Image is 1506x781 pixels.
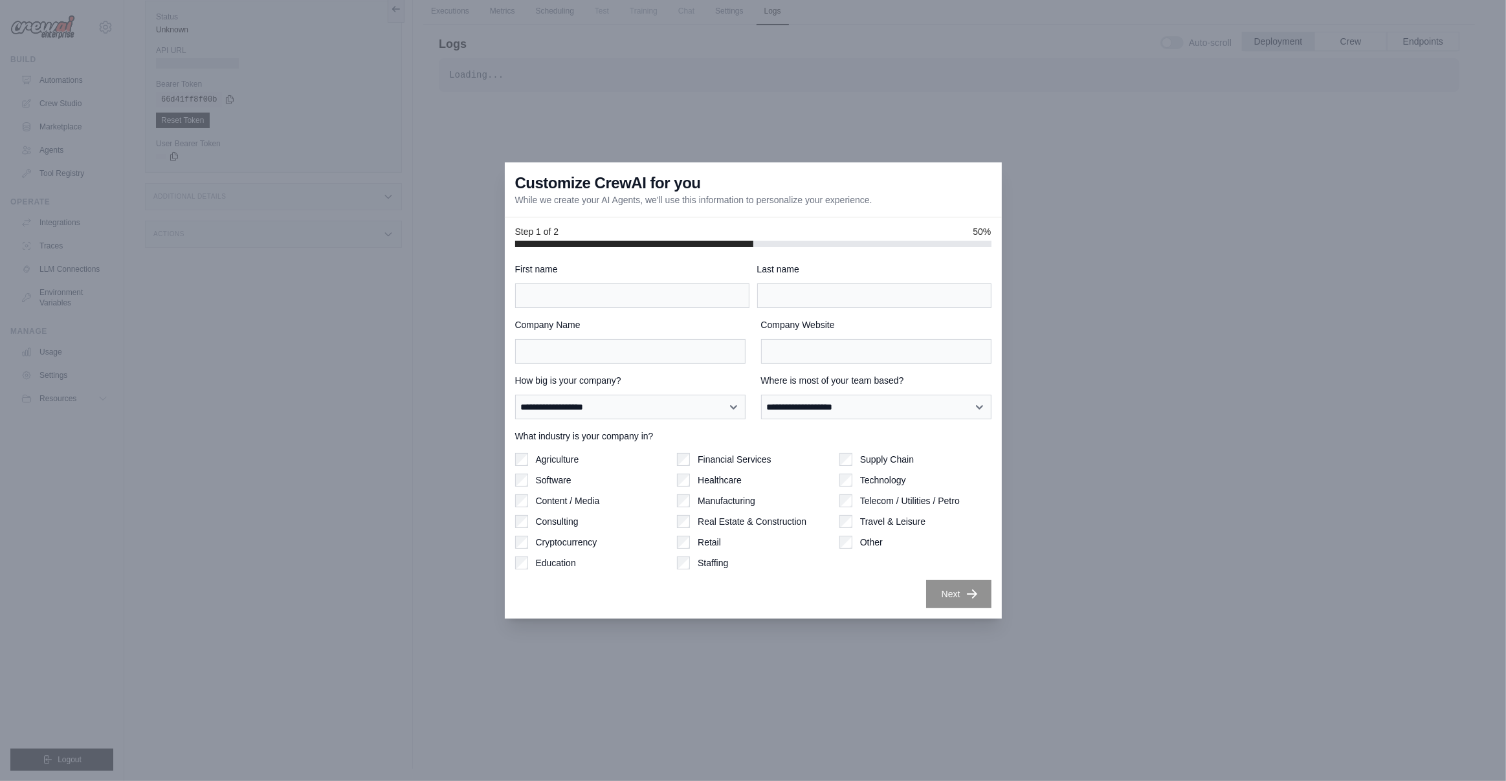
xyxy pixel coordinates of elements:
[698,494,755,507] label: Manufacturing
[536,474,571,487] label: Software
[515,374,746,387] label: How big is your company?
[698,515,806,528] label: Real Estate & Construction
[698,536,721,549] label: Retail
[515,430,991,443] label: What industry is your company in?
[926,580,991,608] button: Next
[698,474,742,487] label: Healthcare
[860,494,960,507] label: Telecom / Utilities / Petro
[515,193,872,206] p: While we create your AI Agents, we'll use this information to personalize your experience.
[761,374,991,387] label: Where is most of your team based?
[757,263,991,276] label: Last name
[860,474,906,487] label: Technology
[698,453,771,466] label: Financial Services
[860,515,925,528] label: Travel & Leisure
[860,453,914,466] label: Supply Chain
[698,556,728,569] label: Staffing
[515,173,701,193] h3: Customize CrewAI for you
[761,318,991,331] label: Company Website
[515,225,559,238] span: Step 1 of 2
[860,536,883,549] label: Other
[536,494,600,507] label: Content / Media
[536,536,597,549] label: Cryptocurrency
[536,515,579,528] label: Consulting
[536,453,579,466] label: Agriculture
[515,263,749,276] label: First name
[515,318,746,331] label: Company Name
[536,556,576,569] label: Education
[973,225,991,238] span: 50%
[1441,719,1506,781] iframe: Chat Widget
